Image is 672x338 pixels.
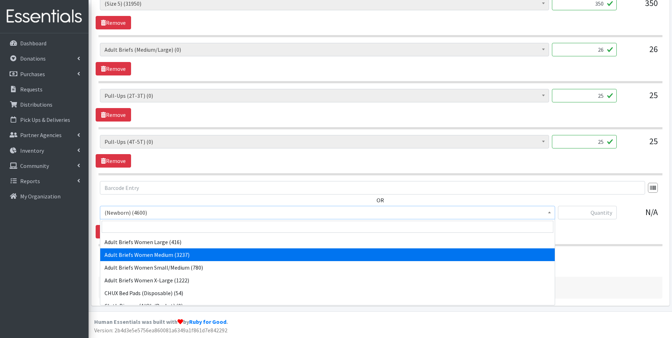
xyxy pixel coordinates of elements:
[96,225,131,238] a: Remove
[622,43,658,62] div: 26
[3,128,86,142] a: Partner Agencies
[100,135,549,148] span: Pull-Ups (4T-5T) (0)
[622,206,658,225] div: N/A
[100,248,555,261] li: Adult Briefs Women Medium (3237)
[20,71,45,78] p: Purchases
[558,206,617,219] input: Quantity
[189,318,226,325] a: Ruby for Good
[3,36,86,50] a: Dashboard
[105,208,550,218] span: (Newborn) (4600)
[100,206,555,219] span: (Newborn) (4600)
[105,91,544,101] span: Pull-Ups (2T-3T) (0)
[96,108,131,122] a: Remove
[3,174,86,188] a: Reports
[96,16,131,29] a: Remove
[20,116,70,123] p: Pick Ups & Deliveries
[622,135,658,154] div: 25
[3,97,86,112] a: Distributions
[20,193,61,200] p: My Organization
[20,162,49,169] p: Community
[3,159,86,173] a: Community
[552,135,617,148] input: Quantity
[94,327,227,334] span: Version: 2b4d3e5e5756ea860081a6349a1f861d7e842292
[3,51,86,66] a: Donations
[20,147,44,154] p: Inventory
[100,181,645,195] input: Barcode Entry
[3,82,86,96] a: Requests
[3,5,86,28] img: HumanEssentials
[552,89,617,102] input: Quantity
[20,86,43,93] p: Requests
[100,287,555,299] li: CHUX Bed Pads (Disposable) (54)
[3,143,86,158] a: Inventory
[100,261,555,274] li: Adult Briefs Women Small/Medium (780)
[20,178,40,185] p: Reports
[100,43,549,56] span: Adult Briefs (Medium/Large) (0)
[377,196,384,204] label: OR
[20,131,62,139] p: Partner Agencies
[552,43,617,56] input: Quantity
[20,101,52,108] p: Distributions
[100,299,555,312] li: Cloth Diapers (AIO's/Pocket) (0)
[96,154,131,168] a: Remove
[100,236,555,248] li: Adult Briefs Women Large (416)
[3,189,86,203] a: My Organization
[100,274,555,287] li: Adult Briefs Women X-Large (1222)
[20,40,46,47] p: Dashboard
[20,55,46,62] p: Donations
[105,137,544,147] span: Pull-Ups (4T-5T) (0)
[94,318,228,325] strong: Human Essentials was built with by .
[3,67,86,81] a: Purchases
[3,113,86,127] a: Pick Ups & Deliveries
[100,89,549,102] span: Pull-Ups (2T-3T) (0)
[105,45,544,55] span: Adult Briefs (Medium/Large) (0)
[96,62,131,75] a: Remove
[622,89,658,108] div: 25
